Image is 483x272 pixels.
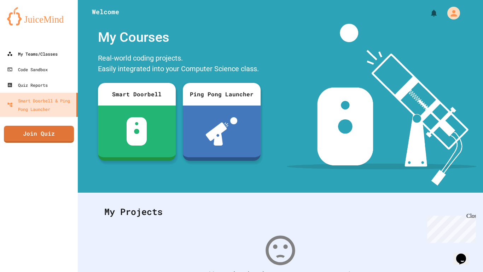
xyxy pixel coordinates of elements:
[417,7,440,19] div: My Notifications
[287,24,476,186] img: banner-image-my-projects.png
[94,24,264,51] div: My Courses
[4,126,74,143] a: Join Quiz
[7,81,48,89] div: Quiz Reports
[453,244,476,265] iframe: chat widget
[94,51,264,78] div: Real-world coding projects. Easily integrated into your Computer Science class.
[440,5,462,21] div: My Account
[424,213,476,243] iframe: chat widget
[97,198,464,226] div: My Projects
[3,3,49,45] div: Chat with us now!Close
[7,50,58,58] div: My Teams/Classes
[98,83,176,106] div: Smart Doorbell
[7,96,74,113] div: Smart Doorbell & Ping Pong Launcher
[127,117,147,146] img: sdb-white.svg
[7,65,48,74] div: Code Sandbox
[7,7,71,25] img: logo-orange.svg
[183,83,261,106] div: Ping Pong Launcher
[206,117,237,146] img: ppl-with-ball.png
